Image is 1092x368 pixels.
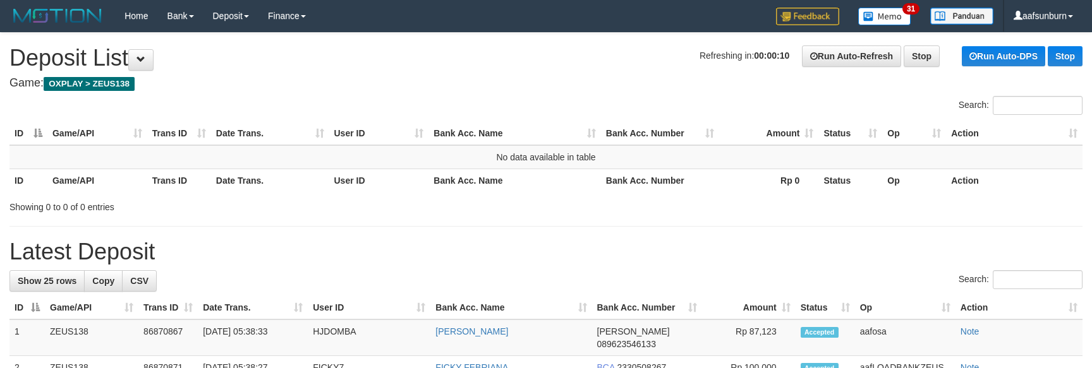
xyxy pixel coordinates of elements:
[147,122,211,145] th: Trans ID: activate to sort column ascending
[930,8,993,25] img: panduan.png
[211,122,329,145] th: Date Trans.: activate to sort column ascending
[329,169,429,192] th: User ID
[211,169,329,192] th: Date Trans.
[9,169,47,192] th: ID
[959,96,1083,115] label: Search:
[802,45,901,67] a: Run Auto-Refresh
[45,296,138,319] th: Game/API: activate to sort column ascending
[855,319,955,356] td: aafosa
[776,8,839,25] img: Feedback.jpg
[308,296,430,319] th: User ID: activate to sort column ascending
[1048,46,1083,66] a: Stop
[45,319,138,356] td: ZEUS138
[9,45,1083,71] h1: Deposit List
[9,122,47,145] th: ID: activate to sort column descending
[9,296,45,319] th: ID: activate to sort column descending
[430,296,591,319] th: Bank Acc. Name: activate to sort column ascending
[198,319,308,356] td: [DATE] 05:38:33
[993,96,1083,115] input: Search:
[959,270,1083,289] label: Search:
[329,122,429,145] th: User ID: activate to sort column ascending
[702,319,796,356] td: Rp 87,123
[138,296,198,319] th: Trans ID: activate to sort column ascending
[92,276,114,286] span: Copy
[130,276,149,286] span: CSV
[198,296,308,319] th: Date Trans.: activate to sort column ascending
[855,296,955,319] th: Op: activate to sort column ascending
[818,169,882,192] th: Status
[9,77,1083,90] h4: Game:
[601,122,719,145] th: Bank Acc. Number: activate to sort column ascending
[9,6,106,25] img: MOTION_logo.png
[9,145,1083,169] td: No data available in table
[147,169,211,192] th: Trans ID
[700,50,789,61] span: Refreshing in:
[9,239,1083,264] h1: Latest Deposit
[993,270,1083,289] input: Search:
[47,122,147,145] th: Game/API: activate to sort column ascending
[882,169,946,192] th: Op
[946,122,1083,145] th: Action: activate to sort column ascending
[702,296,796,319] th: Amount: activate to sort column ascending
[597,339,656,349] span: Copy 089623546133 to clipboard
[955,296,1083,319] th: Action: activate to sort column ascending
[961,326,980,336] a: Note
[122,270,157,292] a: CSV
[428,169,601,192] th: Bank Acc. Name
[308,319,430,356] td: HJDOMBA
[962,46,1045,66] a: Run Auto-DPS
[796,296,855,319] th: Status: activate to sort column ascending
[858,8,911,25] img: Button%20Memo.svg
[754,50,789,61] strong: 00:00:10
[18,276,76,286] span: Show 25 rows
[904,45,940,67] a: Stop
[719,169,819,192] th: Rp 0
[9,196,446,213] div: Showing 0 to 0 of 0 entries
[428,122,601,145] th: Bank Acc. Name: activate to sort column ascending
[47,169,147,192] th: Game/API
[801,327,839,338] span: Accepted
[719,122,819,145] th: Amount: activate to sort column ascending
[435,326,508,336] a: [PERSON_NAME]
[882,122,946,145] th: Op: activate to sort column ascending
[138,319,198,356] td: 86870867
[818,122,882,145] th: Status: activate to sort column ascending
[597,326,670,336] span: [PERSON_NAME]
[601,169,719,192] th: Bank Acc. Number
[44,77,135,91] span: OXPLAY > ZEUS138
[946,169,1083,192] th: Action
[592,296,702,319] th: Bank Acc. Number: activate to sort column ascending
[84,270,123,292] a: Copy
[9,319,45,356] td: 1
[9,270,85,292] a: Show 25 rows
[902,3,919,15] span: 31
